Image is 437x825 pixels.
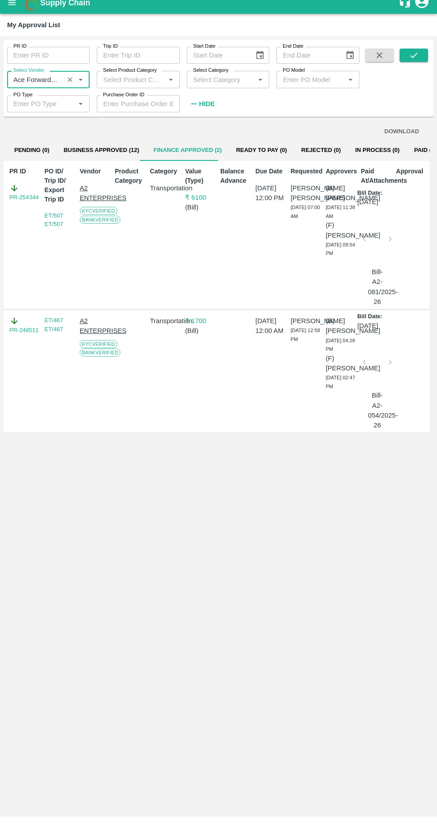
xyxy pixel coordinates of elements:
button: Open [255,82,266,94]
button: Open [165,82,177,94]
p: A2 ENTERPRISES [80,192,111,212]
label: Select Category [193,75,228,82]
button: Choose date [251,55,268,72]
span: Bank Verified [80,357,121,365]
input: Select Category [190,82,252,94]
p: PO ID/ Trip ID/ Export Trip ID [45,175,76,213]
span: Bank Verified [80,224,121,232]
p: (B) [PERSON_NAME] [326,324,357,345]
img: logo [22,2,40,20]
strong: Hide [199,109,214,116]
div: customer-support [398,3,414,19]
p: Vendor [80,175,111,185]
input: Start Date [187,55,248,72]
p: (F) [PERSON_NAME] [326,229,357,249]
p: Bill-A2-054/2025-26 [368,399,387,439]
label: PO Model [283,75,305,82]
p: Paid At/Attachments [361,175,392,194]
button: In Process (0) [348,148,407,169]
p: Category [150,175,181,185]
button: DOWNLOAD [381,132,423,148]
p: ₹ 6100 [185,201,217,211]
p: Balance Advance [220,175,252,194]
label: PO Type [13,100,33,107]
input: Select Product Category [99,82,162,94]
span: [DATE] 12:58 PM [291,336,320,350]
p: Transportation [150,324,181,334]
button: Open [75,82,87,94]
button: Open [345,82,356,94]
p: Bill Date: [357,197,382,206]
p: [DATE] 12:00 PM [256,192,287,212]
p: ₹ 1700 [185,324,217,334]
p: A2 ENTERPRISES [80,324,111,345]
button: Clear [64,82,76,94]
p: Approval [396,175,428,185]
button: Rejected (0) [294,148,348,169]
span: [DATE] 04:28 PM [326,346,355,361]
button: Finance Approved (2) [146,148,229,169]
button: Pending (0) [7,148,57,169]
a: PR-254344 [9,201,39,210]
a: PR-248511 [9,334,39,343]
p: [PERSON_NAME] [PERSON_NAME] [291,192,322,212]
a: Supply Chain [40,5,398,17]
span: KYC Verified [80,215,117,223]
span: [DATE] 02:47 PM [326,383,355,398]
span: [DATE] 11:38 AM [326,213,355,227]
p: [PERSON_NAME] [291,324,322,334]
a: ET/467 ET/467 [45,325,63,341]
label: Trip ID [103,51,118,58]
label: End Date [283,51,303,58]
p: ( Bill ) [185,334,217,344]
div: My Approval List [7,28,60,39]
p: Requested [291,175,322,185]
span: [DATE] 07:00 AM [291,213,320,227]
p: Transportation [150,192,181,201]
input: Select Vendors [10,82,61,94]
p: (B) [PERSON_NAME] [326,192,357,212]
p: Bill Date: [357,321,382,329]
p: Product Category [115,175,146,194]
button: Open [75,107,87,118]
p: Value (Type) [185,175,217,194]
p: (F) [PERSON_NAME] [326,362,357,382]
div: account of current user [414,2,430,21]
p: Bill-A2-081/2025-26 [368,275,387,315]
input: Enter PO Model [279,82,342,94]
p: ( Bill ) [185,211,217,221]
button: Choose date [342,55,359,72]
p: [DATE] [357,205,378,215]
label: Select Product Category [103,75,157,82]
button: open drawer [2,1,22,21]
input: Enter Purchase Order ID [97,104,179,121]
input: Enter PR ID [7,55,90,72]
button: Business Approved (12) [57,148,146,169]
p: Approvers [326,175,357,185]
p: [DATE] [357,329,378,339]
b: Supply Chain [40,7,90,16]
span: [DATE] 09:54 PM [326,250,355,265]
p: [DATE] 12:00 AM [256,324,287,345]
label: Purchase Order ID [103,100,144,107]
label: Start Date [193,51,215,58]
input: End Date [276,55,338,72]
p: PR ID [9,175,41,185]
input: Enter PO Type [10,107,72,118]
button: Ready To Pay (0) [229,148,294,169]
p: Due Date [256,175,287,185]
input: Enter Trip ID [97,55,179,72]
a: ET/507 ET/507 [45,221,63,236]
label: Select Vendor [13,75,44,82]
label: PR ID [13,51,27,58]
span: KYC Verified [80,349,117,357]
button: Hide [187,105,217,120]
